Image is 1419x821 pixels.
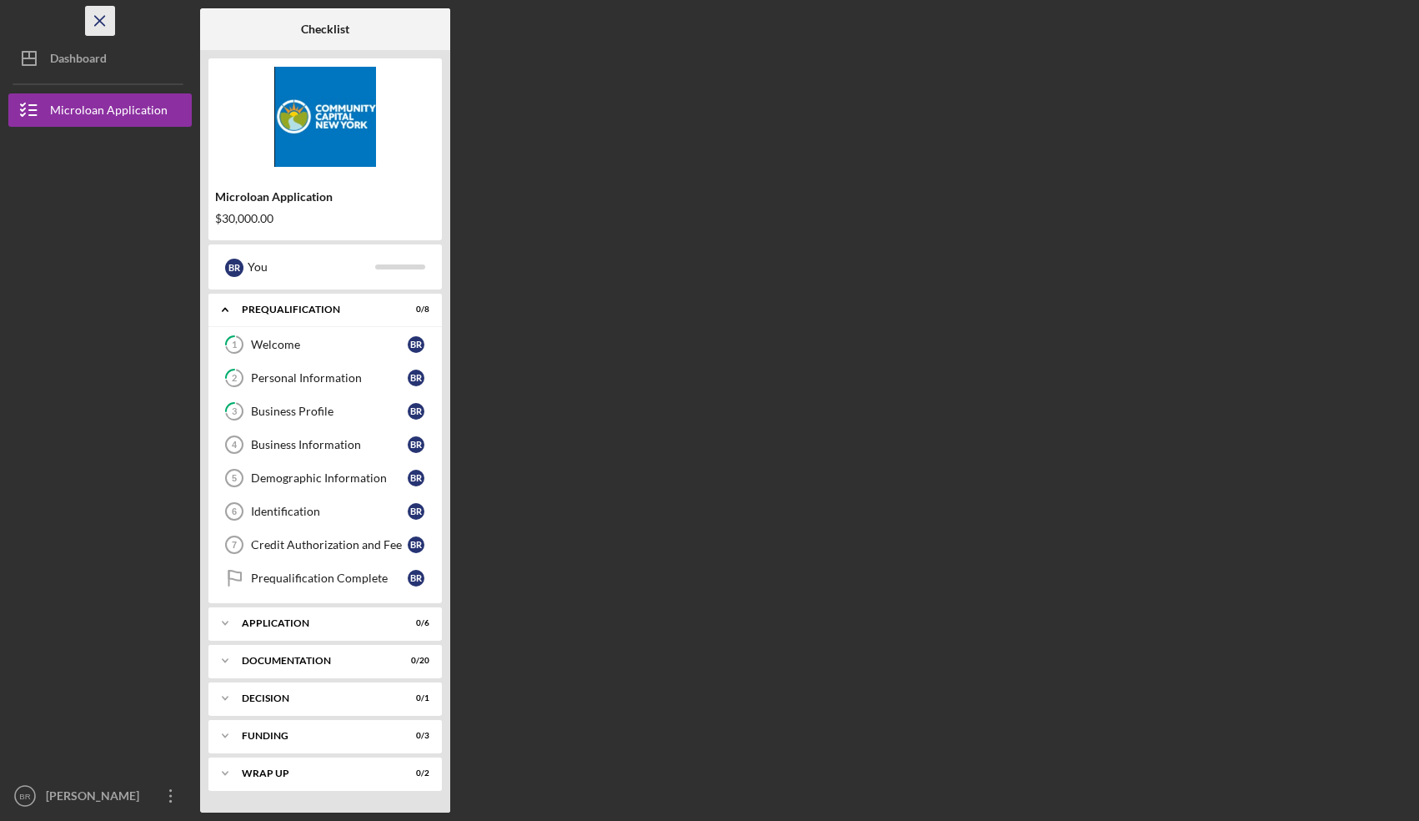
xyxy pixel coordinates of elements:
div: B R [408,336,424,353]
div: Dashboard [50,42,107,79]
a: 5Demographic InformationBR [217,461,434,495]
div: B R [408,436,424,453]
div: Application [242,618,388,628]
a: 4Business InformationBR [217,428,434,461]
div: B R [408,370,424,386]
div: Credit Authorization and Fee [251,538,408,552]
div: You [248,253,375,281]
a: 2Personal InformationBR [217,361,434,395]
div: Microloan Application [50,93,168,131]
a: 7Credit Authorization and FeeBR [217,528,434,562]
button: Dashboard [8,42,192,75]
div: 0 / 8 [399,305,429,315]
a: 3Business ProfileBR [217,395,434,428]
div: $30,000.00 [215,212,435,225]
div: B R [408,403,424,420]
div: 0 / 3 [399,731,429,741]
a: 6IdentificationBR [217,495,434,528]
tspan: 3 [232,406,237,417]
div: Prequalification Complete [251,572,408,585]
div: Microloan Application [215,190,435,204]
div: Business Information [251,438,408,451]
b: Checklist [301,23,349,36]
tspan: 5 [232,473,237,483]
div: B R [408,470,424,486]
div: B R [408,536,424,553]
div: 0 / 1 [399,693,429,703]
button: BR[PERSON_NAME] [8,779,192,813]
button: Microloan Application [8,93,192,127]
div: Personal Information [251,371,408,385]
div: Welcome [251,338,408,351]
tspan: 2 [232,373,237,384]
div: [PERSON_NAME] [42,779,150,817]
tspan: 6 [232,506,237,516]
div: Documentation [242,656,388,666]
text: BR [19,792,30,801]
div: Wrap up [242,768,388,778]
div: B R [225,259,243,277]
div: 0 / 2 [399,768,429,778]
div: 0 / 6 [399,618,429,628]
div: Identification [251,505,408,518]
tspan: 1 [232,340,237,350]
div: B R [408,570,424,587]
div: 0 / 20 [399,656,429,666]
img: Product logo [208,67,442,167]
div: B R [408,503,424,520]
tspan: 7 [232,540,237,550]
tspan: 4 [232,440,238,450]
div: Business Profile [251,405,408,418]
div: Funding [242,731,388,741]
a: 1WelcomeBR [217,328,434,361]
div: Decision [242,693,388,703]
div: Prequalification [242,305,388,315]
a: Prequalification CompleteBR [217,562,434,595]
div: Demographic Information [251,471,408,485]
